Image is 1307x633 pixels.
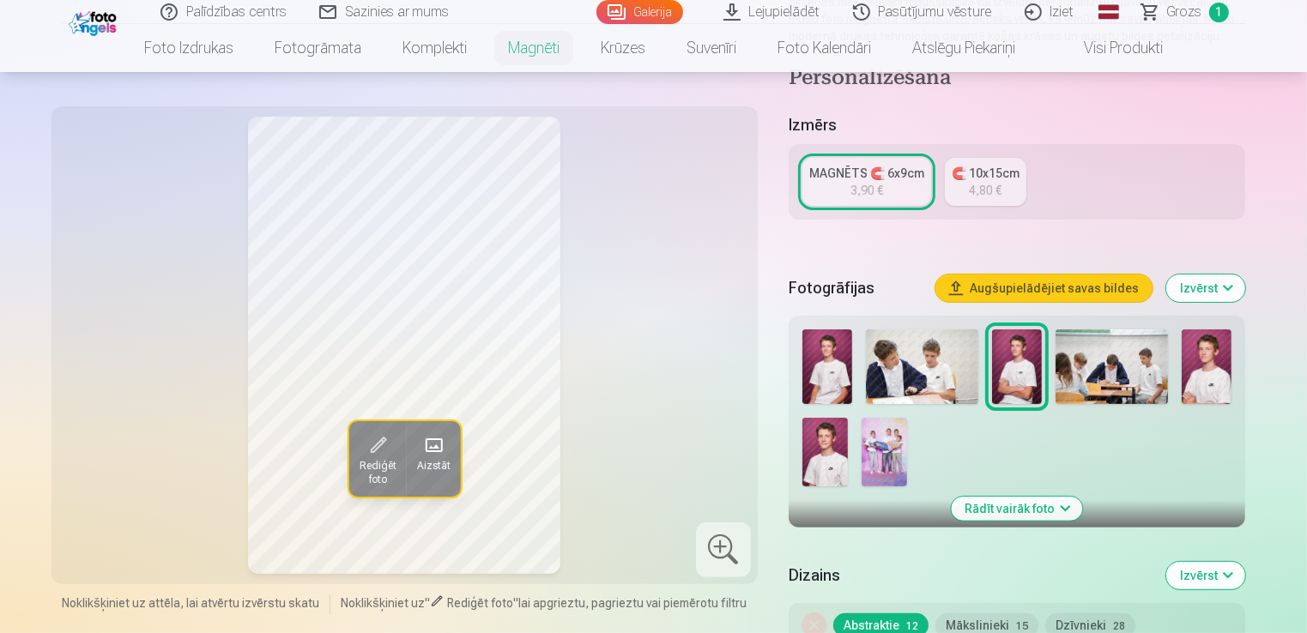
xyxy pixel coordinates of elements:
span: Noklikšķiniet uz [341,596,425,610]
span: " [425,596,430,610]
span: Noklikšķiniet uz attēla, lai atvērtu izvērstu skatu [62,594,319,612]
h5: Fotogrāfijas [789,276,923,300]
h5: Dizains [789,564,1153,588]
span: 15 [1016,620,1028,632]
h4: Personalizēšana [789,65,1246,93]
a: Komplekti [382,24,487,72]
button: Aizstāt [406,422,460,497]
a: Krūzes [580,24,666,72]
button: Rādīt vairāk foto [952,497,1083,521]
a: 🧲 10x15cm4,80 € [945,158,1026,206]
a: Visi produkti [1036,24,1183,72]
div: 3,90 € [850,182,883,199]
a: MAGNĒTS 🧲 6x9cm3,90 € [802,158,931,206]
span: 1 [1209,3,1229,22]
img: /fa1 [69,7,121,36]
button: Izvērst [1166,562,1245,589]
button: Izvērst [1166,274,1245,302]
button: Rediģēt foto [348,422,406,497]
a: Atslēgu piekariņi [892,24,1036,72]
a: Fotogrāmata [254,24,382,72]
div: 4,80 € [969,182,1001,199]
span: 28 [1113,620,1125,632]
button: Augšupielādējiet savas bildes [935,274,1153,302]
span: lai apgrieztu, pagrieztu vai piemērotu filtru [518,596,747,610]
h5: Izmērs [789,113,1246,137]
span: 12 [906,620,918,632]
a: Foto izdrukas [124,24,254,72]
a: Magnēti [487,24,580,72]
span: Rediģēt foto [359,460,396,487]
span: Rediģēt foto [447,596,513,610]
div: MAGNĒTS 🧲 6x9cm [809,165,924,182]
span: Grozs [1167,2,1202,22]
span: Aizstāt [416,460,450,473]
a: Foto kalendāri [757,24,892,72]
div: 🧲 10x15cm [952,165,1020,182]
span: " [513,596,518,610]
a: Suvenīri [666,24,757,72]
